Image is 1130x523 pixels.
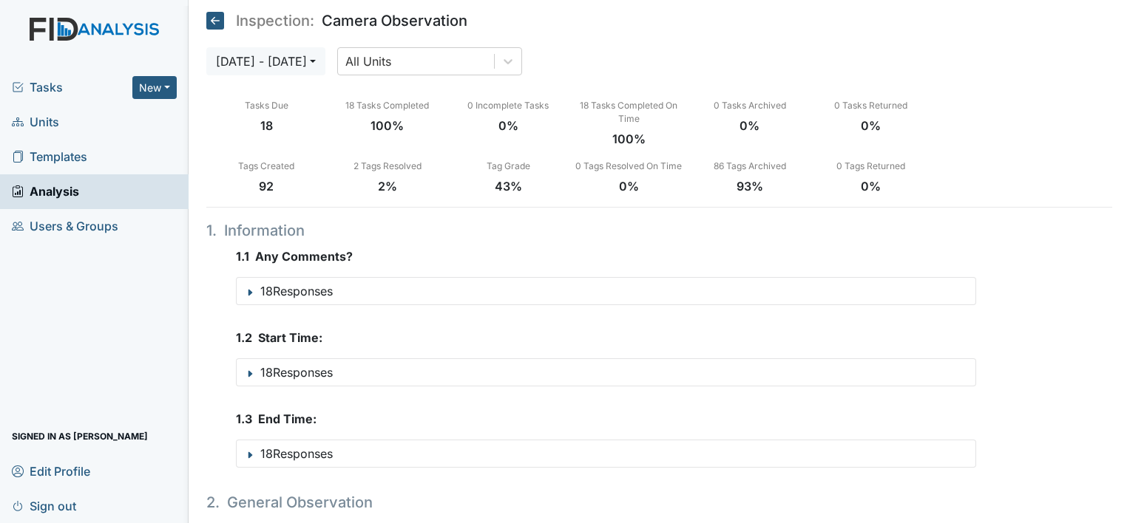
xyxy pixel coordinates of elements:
[206,177,327,195] div: 92
[237,278,976,304] button: 18Responses
[811,99,931,112] div: 0 Tasks Returned
[327,160,447,173] div: 2 Tags Resolved
[236,13,314,28] span: Inspection:
[327,117,447,134] div: 100%
[12,425,148,448] span: Signed in as [PERSON_NAME]
[206,160,327,173] div: Tags Created
[206,47,325,75] button: [DATE] - [DATE]
[345,52,391,70] div: All Units
[327,99,447,112] div: 18 Tasks Completed
[569,177,689,195] div: 0%
[12,78,132,96] a: Tasks
[569,160,689,173] div: 0 Tags Resolved On Time
[237,440,976,467] button: 18Responses
[689,177,810,195] div: 93%
[12,459,90,482] span: Edit Profile
[689,160,810,173] div: 86 Tags Archived
[447,177,568,195] div: 43%
[12,215,118,238] span: Users & Groups
[327,177,447,195] div: 2%
[447,160,568,173] div: Tag Grade
[206,493,220,511] span: 2 .
[811,117,931,134] div: 0%
[236,249,249,264] span: 1 . 1
[206,99,327,112] div: Tasks Due
[255,249,353,264] span: Any Comments?
[12,180,79,203] span: Analysis
[569,99,689,126] div: 18 Tasks Completed On Time
[236,411,252,426] span: 1 . 3
[447,117,568,134] div: 0%
[689,117,810,134] div: 0%
[12,494,76,517] span: Sign out
[12,111,59,134] span: Units
[258,411,317,426] span: End Time:
[569,130,689,148] div: 100%
[12,146,87,168] span: Templates
[811,160,931,173] div: 0 Tags Returned
[447,99,568,112] div: 0 Incomplete Tasks
[206,222,217,239] span: 1 .
[811,177,931,195] div: 0%
[689,99,810,112] div: 0 Tasks Archived
[258,330,322,345] span: Start Time:
[206,117,327,134] div: 18
[206,12,467,30] h5: Camera Observation
[206,491,977,513] h4: General Observation
[237,359,976,386] button: 18Responses
[236,330,252,345] span: 1 . 2
[206,219,977,242] h4: Information
[132,76,177,99] button: New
